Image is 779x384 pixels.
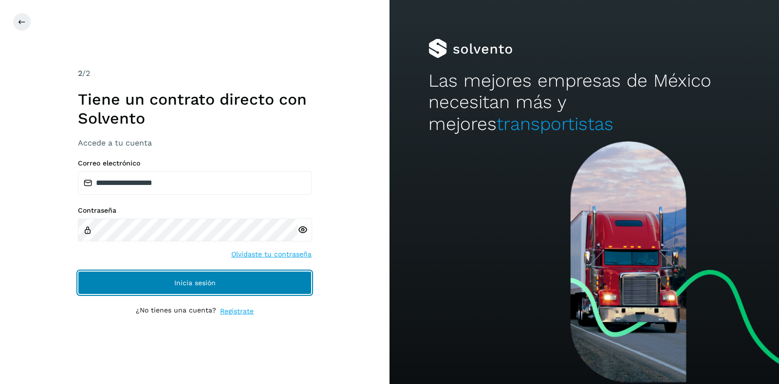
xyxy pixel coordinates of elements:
[78,68,312,79] div: /2
[78,206,312,215] label: Contraseña
[174,279,216,286] span: Inicia sesión
[78,69,82,78] span: 2
[220,306,254,316] a: Regístrate
[136,306,216,316] p: ¿No tienes una cuenta?
[78,138,312,147] h3: Accede a tu cuenta
[78,90,312,128] h1: Tiene un contrato directo con Solvento
[231,249,312,259] a: Olvidaste tu contraseña
[428,70,740,135] h2: Las mejores empresas de México necesitan más y mejores
[78,159,312,167] label: Correo electrónico
[497,113,613,134] span: transportistas
[78,271,312,294] button: Inicia sesión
